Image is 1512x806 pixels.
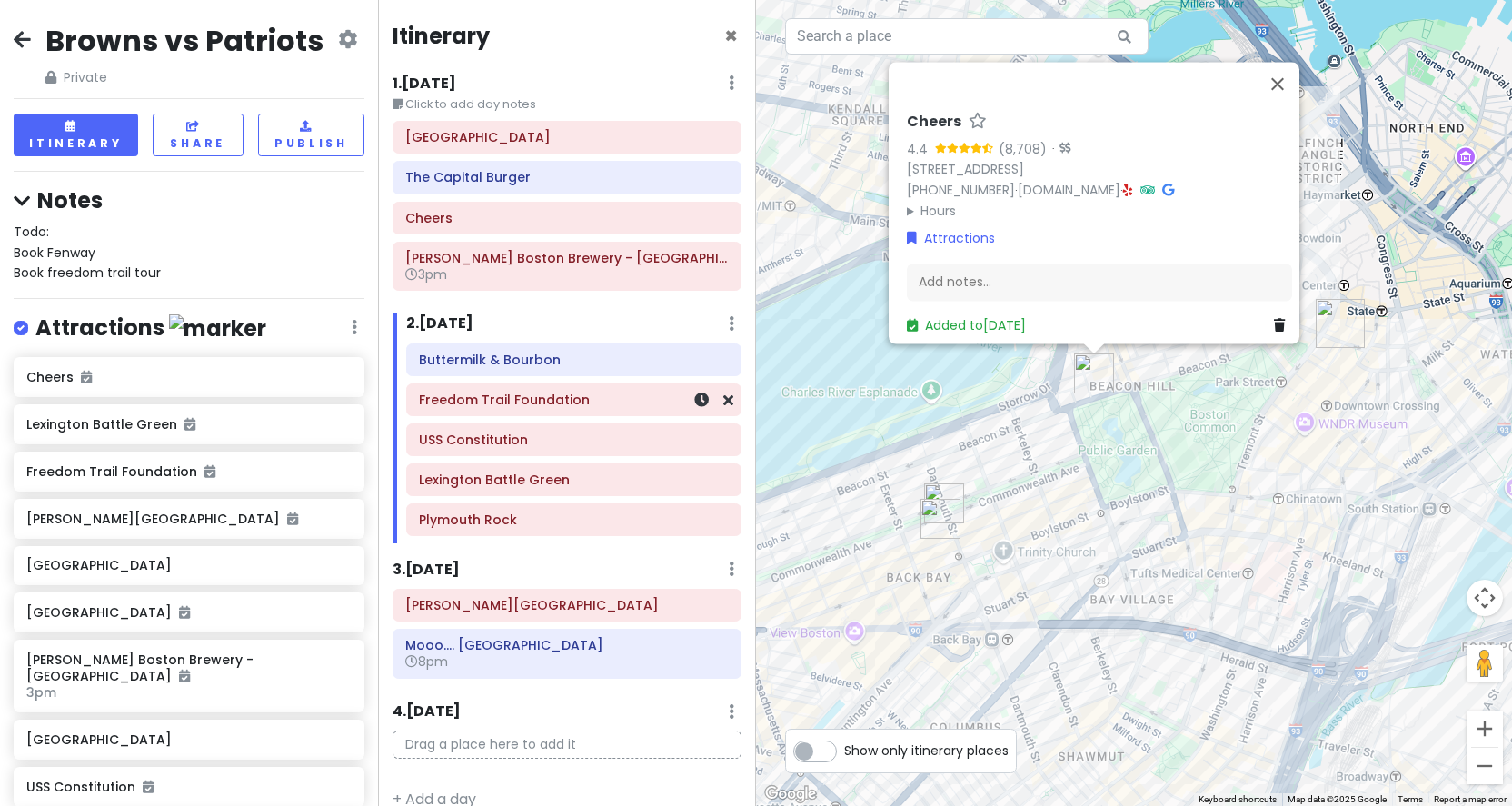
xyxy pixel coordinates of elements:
[258,114,364,156] button: Publish
[14,223,161,282] span: Todo: Book Fenway Book freedom trail tour
[1256,62,1299,105] button: Close
[1140,184,1155,196] i: Tripadvisor
[405,129,729,145] h6: Fenway Park
[419,432,729,448] h6: USS Constitution
[26,652,351,684] h6: [PERSON_NAME] Boston Brewery - [GEOGRAPHIC_DATA]
[153,114,244,156] button: Share
[45,22,323,60] h2: Browns vs Patriots
[907,139,935,159] div: 4.4
[419,512,729,528] h6: Plymouth Rock
[907,201,1292,221] summary: Hours
[81,371,92,383] i: Added to itinerary
[406,314,473,333] h6: 2 . [DATE]
[179,670,190,682] i: Added to itinerary
[45,67,323,87] span: Private
[907,160,1024,178] a: [STREET_ADDRESS]
[1274,315,1292,335] a: Delete place
[26,779,351,795] h6: USS Constitution
[1398,794,1423,804] a: Terms (opens in new tab)
[1467,748,1503,784] button: Zoom out
[184,418,195,431] i: Added to itinerary
[26,463,351,480] h6: Freedom Trail Foundation
[26,731,351,748] h6: [GEOGRAPHIC_DATA]
[907,113,1292,221] div: · ·
[969,113,987,132] a: Star place
[26,604,351,621] h6: [GEOGRAPHIC_DATA]
[1434,794,1507,804] a: Report a map error
[405,597,729,613] h6: Gillette Stadium
[14,114,138,156] button: Itinerary
[1316,299,1365,348] div: Freedom Trail Foundation
[907,113,961,132] h6: Cheers
[287,512,298,525] i: Added to itinerary
[724,21,738,51] span: Close itinerary
[724,25,738,47] button: Close
[999,139,1047,159] div: (8,708)
[924,483,964,523] div: Buttermilk & Bourbon
[920,499,960,539] div: The Capital Burger
[785,18,1149,55] input: Search a place
[143,781,154,793] i: Added to itinerary
[907,181,1015,199] a: [PHONE_NUMBER]
[26,369,351,385] h6: Cheers
[1467,580,1503,616] button: Map camera controls
[26,557,351,573] h6: [GEOGRAPHIC_DATA]
[405,637,729,653] h6: Mooo.... Seaport
[393,561,460,580] h6: 3 . [DATE]
[14,186,364,214] h4: Notes
[1467,711,1503,747] button: Zoom in
[169,314,266,343] img: marker
[1199,793,1277,806] button: Keyboard shortcuts
[723,390,733,411] a: Remove from day
[26,416,351,433] h6: Lexington Battle Green
[1047,141,1070,159] div: ·
[694,390,709,411] a: Set a time
[761,782,821,806] a: Open this area in Google Maps (opens a new window)
[393,75,456,94] h6: 1 . [DATE]
[1288,794,1387,804] span: Map data ©2025 Google
[844,741,1009,761] span: Show only itinerary places
[405,169,729,185] h6: The Capital Burger
[907,228,995,248] a: Attractions
[179,606,190,619] i: Added to itinerary
[393,702,461,721] h6: 4 . [DATE]
[405,210,729,226] h6: Cheers
[393,95,741,114] small: Click to add day notes
[405,265,447,284] span: 3pm
[419,472,729,488] h6: Lexington Battle Green
[405,652,448,671] span: 8pm
[907,316,1026,334] a: Added to[DATE]
[393,22,490,50] h4: Itinerary
[26,511,351,527] h6: [PERSON_NAME][GEOGRAPHIC_DATA]
[35,313,266,343] h4: Attractions
[907,264,1292,302] div: Add notes...
[419,392,729,408] h6: Freedom Trail Foundation
[1467,645,1503,682] button: Drag Pegman onto the map to open Street View
[761,782,821,806] img: Google
[405,250,729,266] h6: Samuel Adams Boston Brewery - Jamaica Plain
[419,352,729,368] h6: Buttermilk & Bourbon
[1018,181,1120,199] a: [DOMAIN_NAME]
[393,731,741,759] p: Drag a place here to add it
[204,465,215,478] i: Added to itinerary
[1162,184,1174,196] i: Google Maps
[1074,353,1114,393] div: Cheers
[26,683,56,702] span: 3pm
